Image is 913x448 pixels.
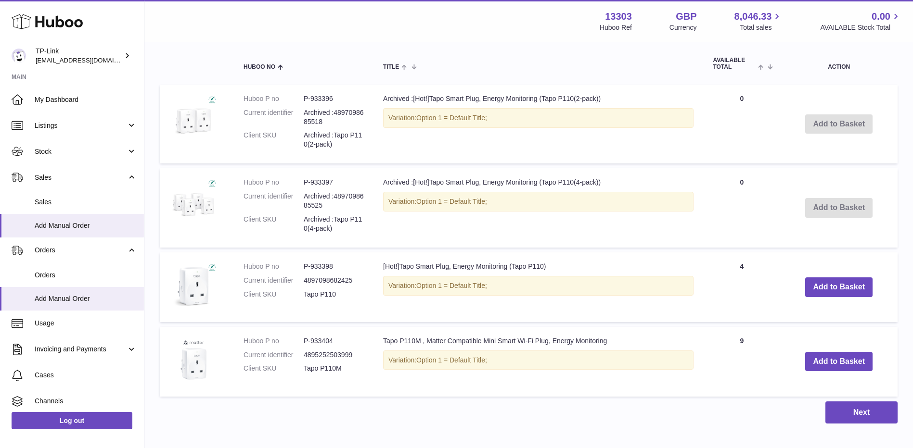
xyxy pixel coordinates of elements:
td: 9 [703,327,780,397]
span: Invoicing and Payments [35,345,127,354]
td: Archived :[Hot!]Tapo Smart Plug, Energy Monitoring (Tapo P110(4-pack)) [373,168,703,247]
a: 0.00 AVAILABLE Stock Total [820,10,901,32]
span: Orders [35,271,137,280]
dt: Client SKU [244,131,304,149]
div: Variation: [383,350,694,370]
a: 8,046.33 Total sales [734,10,783,32]
dd: Tapo P110M [304,364,364,373]
img: Archived :[Hot!]Tapo Smart Plug, Energy Monitoring (Tapo P110(4-pack)) [169,178,218,226]
span: Title [383,64,399,70]
dt: Huboo P no [244,336,304,346]
span: Channels [35,397,137,406]
dd: Tapo P110 [304,290,364,299]
dd: Archived :Tapo P110(4-pack) [304,215,364,233]
th: Action [780,48,898,79]
td: 0 [703,168,780,247]
dt: Huboo P no [244,94,304,103]
span: AVAILABLE Total [713,57,756,70]
img: gaby.chen@tp-link.com [12,49,26,63]
span: Stock [35,147,127,156]
span: Option 1 = Default Title; [416,198,487,205]
span: 0.00 [872,10,890,23]
div: Variation: [383,192,694,212]
span: 8,046.33 [734,10,772,23]
dd: P-933398 [304,262,364,271]
strong: GBP [676,10,696,23]
button: Add to Basket [805,277,873,297]
strong: 13303 [605,10,632,23]
td: Archived :[Hot!]Tapo Smart Plug, Energy Monitoring (Tapo P110(2-pack)) [373,85,703,163]
button: Next [825,401,898,424]
dd: Archived :4897098685525 [304,192,364,210]
img: [Hot!]Tapo Smart Plug, Energy Monitoring (Tapo P110) [169,262,218,310]
span: Option 1 = Default Title; [416,114,487,122]
span: Usage [35,319,137,328]
div: TP-Link [36,47,122,65]
span: Option 1 = Default Title; [416,356,487,364]
td: 0 [703,85,780,163]
span: Sales [35,173,127,182]
span: [EMAIL_ADDRESS][DOMAIN_NAME] [36,56,141,64]
span: My Dashboard [35,95,137,104]
dd: 4895252503999 [304,350,364,360]
td: 4 [703,252,780,322]
dd: Archived :Tapo P110(2-pack) [304,131,364,149]
span: Huboo no [244,64,275,70]
dt: Client SKU [244,290,304,299]
span: Add Manual Order [35,221,137,230]
img: Archived :[Hot!]Tapo Smart Plug, Energy Monitoring (Tapo P110(2-pack)) [169,94,218,142]
span: Orders [35,246,127,255]
dd: 4897098682425 [304,276,364,285]
dt: Huboo P no [244,262,304,271]
dt: Current identifier [244,108,304,126]
div: Variation: [383,108,694,128]
dt: Current identifier [244,350,304,360]
dt: Huboo P no [244,178,304,187]
span: Add Manual Order [35,294,137,303]
dt: Current identifier [244,192,304,210]
span: Sales [35,198,137,207]
img: Tapo P110M , Matter Compatible Mini Smart Wi-Fi Plug, Energy Monitoring [169,336,218,385]
span: AVAILABLE Stock Total [820,23,901,32]
dd: Archived :4897098685518 [304,108,364,126]
td: Tapo P110M , Matter Compatible Mini Smart Wi-Fi Plug, Energy Monitoring [373,327,703,397]
dt: Current identifier [244,276,304,285]
span: Total sales [740,23,783,32]
div: Variation: [383,276,694,296]
dd: P-933396 [304,94,364,103]
button: Add to Basket [805,352,873,372]
span: Listings [35,121,127,130]
dd: P-933397 [304,178,364,187]
a: Log out [12,412,132,429]
dt: Client SKU [244,364,304,373]
td: [Hot!]Tapo Smart Plug, Energy Monitoring (Tapo P110) [373,252,703,322]
div: Currency [669,23,697,32]
span: Cases [35,371,137,380]
dt: Client SKU [244,215,304,233]
span: Option 1 = Default Title; [416,282,487,289]
div: Huboo Ref [600,23,632,32]
dd: P-933404 [304,336,364,346]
